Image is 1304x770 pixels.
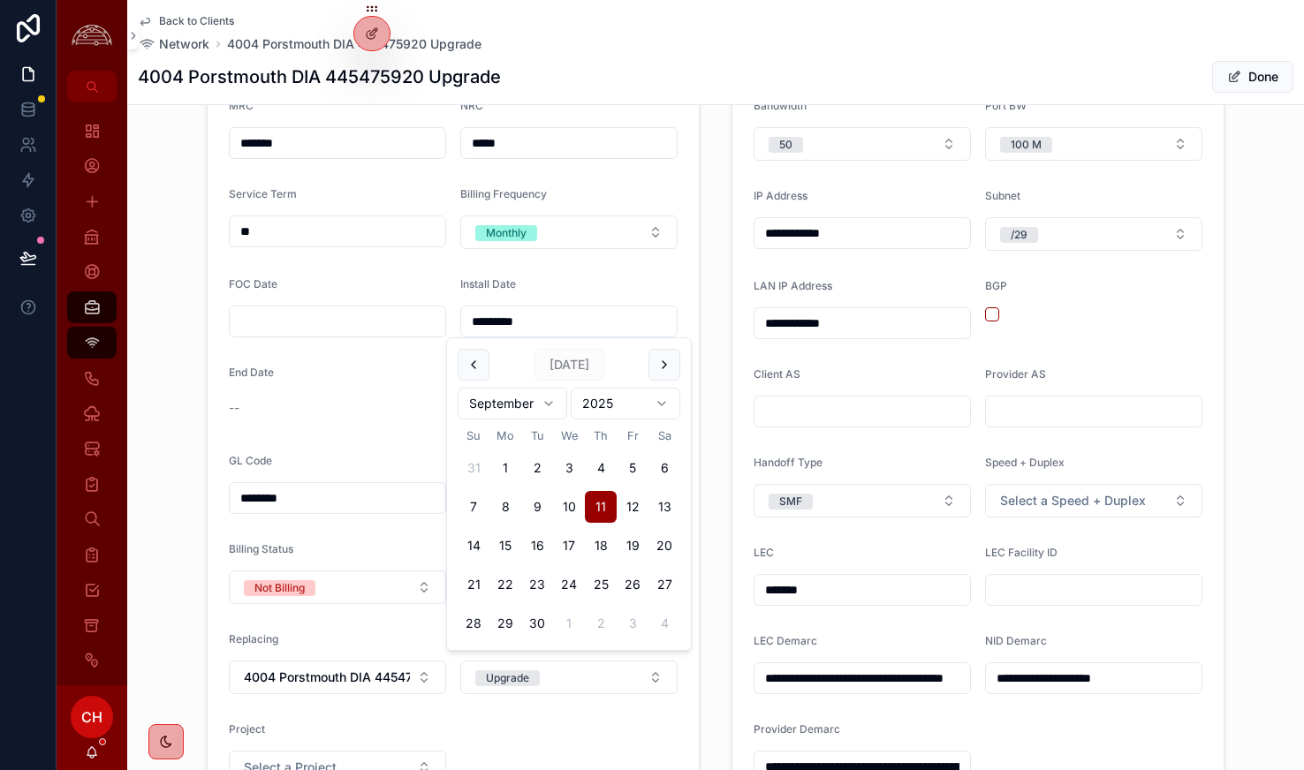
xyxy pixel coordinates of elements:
th: Wednesday [553,427,585,445]
button: Saturday, September 20th, 2025 [648,530,680,562]
button: Sunday, September 14th, 2025 [458,530,489,562]
table: September 2025 [458,427,680,639]
button: Done [1212,61,1293,93]
div: Upgrade [486,670,529,686]
button: Friday, October 3rd, 2025 [617,608,648,639]
button: Sunday, September 7th, 2025 [458,491,489,523]
button: Select Button [754,484,971,517]
span: 4004 Porstmouth DIA 445475920 [244,668,410,686]
button: Friday, September 26th, 2025 [617,569,648,600]
button: Select Button [460,661,678,694]
span: LEC Facility ID [985,546,1058,559]
span: Speed + Duplex [985,456,1065,469]
span: FOC Date [229,277,277,291]
span: Handoff Type [754,456,823,469]
button: Tuesday, September 2nd, 2025 [521,452,553,484]
span: LEC Demarc [754,634,817,647]
button: Monday, September 22nd, 2025 [489,569,521,600]
th: Saturday [648,427,680,445]
button: Tuesday, September 23rd, 2025 [521,569,553,600]
button: Wednesday, September 10th, 2025 [553,491,585,523]
button: Wednesday, September 17th, 2025 [553,530,585,562]
span: Install Date [460,277,516,291]
button: Select Button [985,217,1202,251]
span: IP Address [754,189,807,202]
span: Client AS [754,367,800,381]
button: Thursday, October 2nd, 2025 [585,608,617,639]
span: LAN IP Address [754,279,832,292]
button: Sunday, September 28th, 2025 [458,608,489,639]
button: Monday, September 15th, 2025 [489,530,521,562]
div: 50 [779,137,792,153]
span: Select a Speed + Duplex [1000,492,1146,510]
button: Today, Thursday, September 11th, 2025, selected [585,491,617,523]
button: Monday, September 1st, 2025 [489,452,521,484]
div: 100 M [1011,137,1042,153]
span: Network [159,35,209,53]
button: Saturday, September 13th, 2025 [648,491,680,523]
button: Select Button [460,215,678,249]
button: Tuesday, September 9th, 2025 [521,491,553,523]
div: /29 [1011,227,1027,243]
th: Monday [489,427,521,445]
button: Friday, September 19th, 2025 [617,530,648,562]
button: Monday, September 8th, 2025 [489,491,521,523]
button: Sunday, September 21st, 2025 [458,569,489,600]
div: SMF [779,494,802,510]
span: MRC [229,99,254,112]
span: -- [229,399,239,417]
button: Tuesday, September 16th, 2025 [521,530,553,562]
th: Sunday [458,427,489,445]
button: Saturday, September 6th, 2025 [648,452,680,484]
span: NRC [460,99,483,112]
a: 4004 Porstmouth DIA 445475920 Upgrade [227,35,481,53]
span: Service Term [229,187,297,200]
button: Monday, September 29th, 2025 [489,608,521,639]
button: Wednesday, September 3rd, 2025 [553,452,585,484]
button: Select Button [229,570,446,604]
th: Tuesday [521,427,553,445]
span: Project [229,722,265,736]
span: LEC [754,546,774,559]
button: Select Button [985,127,1202,161]
span: Bandwidth [754,99,807,112]
button: Thursday, September 4th, 2025 [585,452,617,484]
span: Provider Demarc [754,722,840,736]
button: Tuesday, September 30th, 2025 [521,608,553,639]
span: Back to Clients [159,14,234,28]
th: Thursday [585,427,617,445]
span: Subnet [985,189,1020,202]
button: Select Button [985,484,1202,517]
div: Monthly [486,225,527,241]
h1: 4004 Porstmouth DIA 445475920 Upgrade [138,64,501,89]
span: Billing Status [229,542,293,555]
a: Network [138,35,209,53]
button: Select Button [754,127,971,161]
button: Friday, September 12th, 2025 [617,491,648,523]
span: BGP [985,279,1007,292]
span: CH [81,706,102,728]
img: App logo [67,22,117,49]
div: scrollable content [57,102,127,685]
div: Not Billing [254,580,305,596]
span: NID Demarc [985,634,1047,647]
button: Friday, September 5th, 2025 [617,452,648,484]
span: GL Code [229,454,272,467]
span: Replacing [229,632,278,645]
span: Provider AS [985,367,1046,381]
span: End Date [229,366,274,379]
span: Port BW [985,99,1027,112]
button: Saturday, September 27th, 2025 [648,569,680,600]
button: Thursday, September 18th, 2025 [585,530,617,562]
a: Back to Clients [138,14,234,28]
span: Billing Frequency [460,187,547,200]
button: Wednesday, October 1st, 2025 [553,608,585,639]
button: Select Button [229,661,446,694]
button: Wednesday, September 24th, 2025 [553,569,585,600]
button: Sunday, August 31st, 2025 [458,452,489,484]
button: Thursday, September 25th, 2025 [585,569,617,600]
button: Saturday, October 4th, 2025 [648,608,680,639]
th: Friday [617,427,648,445]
